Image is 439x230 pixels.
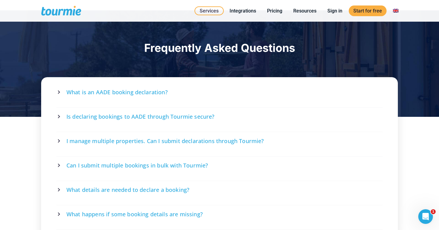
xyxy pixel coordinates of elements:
span: What details are needed to declare a booking? [66,186,189,194]
a: Start for free [349,5,387,16]
a: Services [195,6,224,15]
span: Can I submit multiple bookings in bulk with Tourmie? [66,162,208,169]
span: 1 [431,209,436,214]
a: Is declaring bookings to AADE through Tourmie secure? [57,109,382,125]
a: Can I submit multiple bookings in bulk with Tourmie? [57,157,382,174]
span: What is an AADE booking declaration? [66,88,168,96]
a: I manage multiple properties. Can I submit declarations through Tourmie? [57,133,382,149]
a: Pricing [262,7,287,15]
a: What is an AADE booking declaration? [57,84,382,100]
a: What happens if some booking details are missing? [57,206,382,222]
span: Is declaring bookings to AADE through Tourmie secure? [66,113,214,120]
span: I manage multiple properties. Can I submit declarations through Tourmie? [66,137,264,145]
a: Resources [289,7,321,15]
a: Integrations [225,7,261,15]
span: Frequently Asked Questions [144,41,295,55]
span: What happens if some booking details are missing? [66,210,203,218]
a: What details are needed to declare a booking? [57,182,382,198]
a: Sign in [323,7,347,15]
iframe: Intercom live chat [418,209,433,224]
